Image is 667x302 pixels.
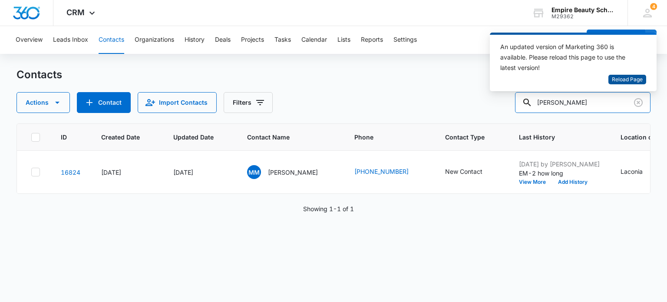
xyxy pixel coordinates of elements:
span: Created Date [101,133,140,142]
span: ID [61,133,68,142]
button: Clear [631,96,645,110]
div: [DATE] [173,168,226,177]
button: Projects [241,26,264,54]
div: Contact Type - New Contact - Select to Edit Field [445,167,498,177]
button: Overview [16,26,43,54]
span: Contact Type [445,133,485,142]
span: Contact Name [247,133,321,142]
p: Showing 1-1 of 1 [303,204,354,213]
input: Search Contacts [515,92,650,113]
div: Phone - +1 (603) 667-3267 - Select to Edit Field [354,167,424,177]
p: [DATE] by [PERSON_NAME] [519,159,600,169]
span: Phone [354,133,412,142]
button: Organizations [135,26,174,54]
button: Leads Inbox [53,26,88,54]
button: Lists [337,26,350,54]
button: Settings [393,26,417,54]
button: Contacts [99,26,124,54]
button: Deals [215,26,231,54]
div: notifications count [650,3,657,10]
div: Laconia [621,167,643,176]
h1: Contacts [17,68,62,81]
p: [PERSON_NAME] [268,168,318,177]
a: Navigate to contact details page for Makayla Mcnerney [61,169,80,176]
span: CRM [66,8,85,17]
button: Reload Page [608,75,646,85]
button: Tasks [274,26,291,54]
div: Contact Name - Makayla Mcnerney - Select to Edit Field [247,165,333,179]
span: Reload Page [612,76,643,84]
button: Import Contacts [138,92,217,113]
button: Reports [361,26,383,54]
div: account name [551,7,615,13]
button: Calendar [301,26,327,54]
button: Actions [17,92,70,113]
span: MM [247,165,261,179]
a: [PHONE_NUMBER] [354,167,409,176]
button: History [185,26,205,54]
span: Updated Date [173,133,214,142]
div: An updated version of Marketing 360 is available. Please reload this page to use the latest version! [500,42,636,73]
p: EM-2 how long [519,169,600,178]
span: 4 [650,3,657,10]
span: Last History [519,133,587,142]
button: Add Contact [77,92,131,113]
div: Location of Interest (for FB ad integration) - Laconia - Select to Edit Field [621,167,658,177]
button: Filters [224,92,273,113]
button: Add Contact [587,30,645,50]
div: New Contact [445,167,482,176]
div: [DATE] [101,168,152,177]
button: Add History [552,179,594,185]
button: View More [519,179,552,185]
div: account id [551,13,615,20]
